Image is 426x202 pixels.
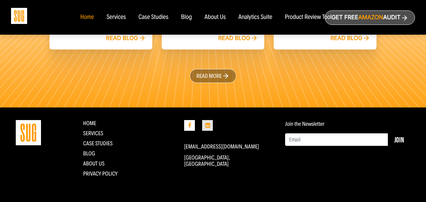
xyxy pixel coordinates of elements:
div: Read blog [106,35,146,42]
label: Join the Newsletter [285,121,324,127]
img: Sug [11,8,27,24]
a: About Us [83,160,105,167]
a: Product Review Tool [285,14,331,21]
a: Services [107,14,126,21]
p: [GEOGRAPHIC_DATA], [GEOGRAPHIC_DATA] [184,154,276,167]
a: Case Studies [138,14,168,21]
a: Privacy Policy [83,170,118,177]
input: Email [285,133,388,146]
div: Read blog [218,35,258,42]
a: Home [80,14,94,21]
img: Straight Up Growth [16,120,41,145]
a: Home [83,120,96,127]
a: CASE STUDIES [83,140,113,147]
a: Analytics Suite [238,14,272,21]
a: About Us [205,14,226,21]
a: [EMAIL_ADDRESS][DOMAIN_NAME] [184,143,259,150]
a: Get freeAmazonAudit [325,10,415,25]
a: Blog [83,150,95,157]
div: Read blog [330,35,371,42]
a: Services [83,130,103,137]
span: Amazon [358,14,383,21]
a: Blog [181,14,192,21]
a: Read more [190,69,236,83]
button: Join [388,133,410,146]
